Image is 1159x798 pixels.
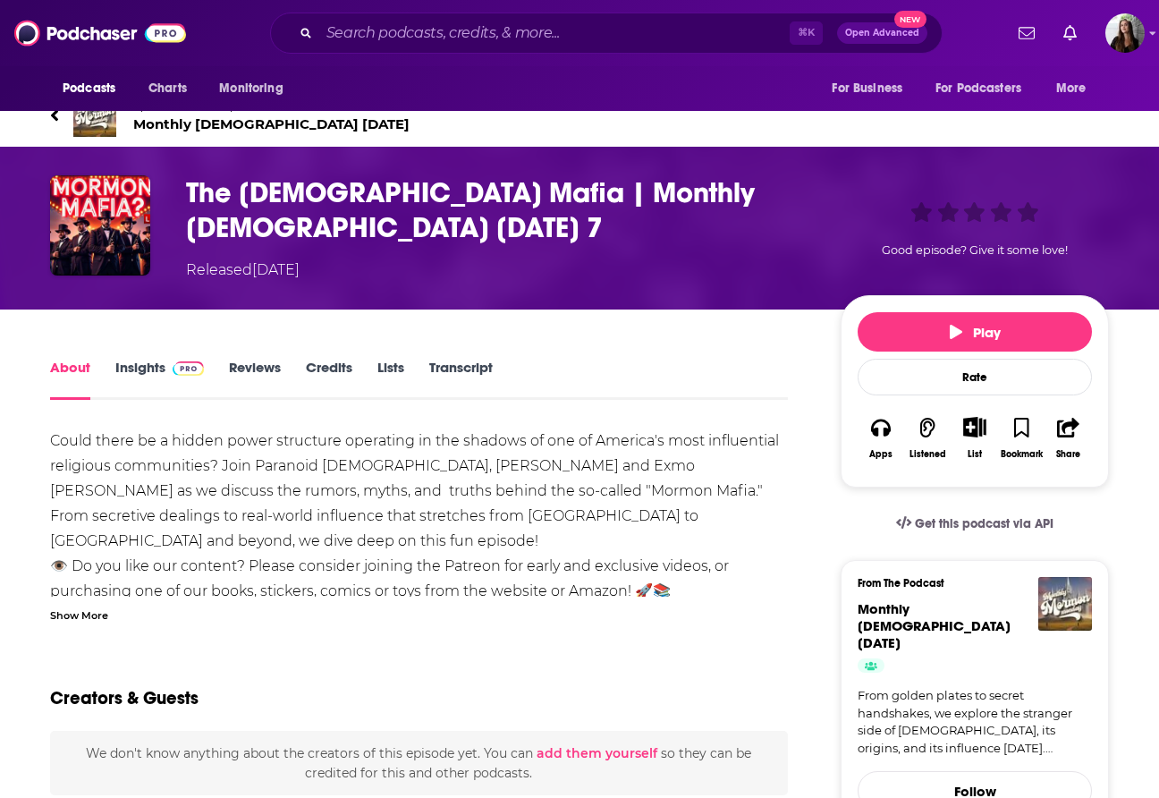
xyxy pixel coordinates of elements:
span: More [1056,76,1087,101]
div: Show More ButtonList [952,405,998,471]
div: Released [DATE] [186,259,300,281]
h2: Creators & Guests [50,687,199,709]
span: Play [950,324,1001,341]
button: add them yourself [537,746,657,760]
button: Listened [904,405,951,471]
span: Monthly [DEMOGRAPHIC_DATA] [DATE] [858,600,1011,651]
div: Bookmark [1001,449,1043,460]
div: Apps [869,449,893,460]
a: Transcript [429,359,493,400]
span: Good episode? Give it some love! [882,243,1068,257]
a: Charts [137,72,198,106]
div: List [968,448,982,460]
a: InsightsPodchaser Pro [115,359,204,400]
span: Charts [148,76,187,101]
span: Monitoring [219,76,283,101]
span: Podcasts [63,76,115,101]
button: Show profile menu [1105,13,1145,53]
a: Show notifications dropdown [1011,18,1042,48]
a: Show notifications dropdown [1056,18,1084,48]
button: open menu [819,72,925,106]
img: Podchaser - Follow, Share and Rate Podcasts [14,16,186,50]
button: open menu [924,72,1047,106]
span: For Podcasters [935,76,1021,101]
div: Search podcasts, credits, & more... [270,13,943,54]
button: Bookmark [998,405,1045,471]
a: Get this podcast via API [882,502,1068,546]
button: Apps [858,405,904,471]
img: User Profile [1105,13,1145,53]
input: Search podcasts, credits, & more... [319,19,790,47]
button: open menu [1044,72,1109,106]
button: open menu [207,72,306,106]
button: Play [858,312,1092,352]
a: Monthly Mormon Monday [858,600,1011,651]
span: Monthly [DEMOGRAPHIC_DATA] [DATE] [133,115,410,132]
div: Rate [858,359,1092,395]
span: Logged in as bnmartinn [1105,13,1145,53]
img: Monthly Mormon Monday [1038,577,1092,631]
span: Get this podcast via API [915,516,1053,531]
a: From golden plates to secret handshakes, we explore the stranger side of [DEMOGRAPHIC_DATA], its ... [858,687,1092,757]
button: Share [1045,405,1092,471]
span: For Business [832,76,902,101]
div: Listened [909,449,946,460]
img: The Mormon Mafia | Monthly Mormon Monday 7 [50,175,150,276]
a: Lists [377,359,404,400]
a: Credits [306,359,352,400]
span: We don't know anything about the creators of this episode yet . You can so they can be credited f... [86,745,751,781]
button: open menu [50,72,139,106]
h1: The Mormon Mafia | Monthly Mormon Monday 7 [186,175,812,245]
button: Show More Button [956,417,993,437]
a: About [50,359,90,400]
span: New [894,11,926,28]
span: Open Advanced [845,29,919,38]
img: Podchaser Pro [173,361,204,376]
span: ⌘ K [790,21,823,45]
img: Monthly Mormon Monday [73,94,116,137]
a: Monthly Mormon MondayEpisode from the podcastMonthly [DEMOGRAPHIC_DATA] [DATE] [50,94,579,137]
a: Reviews [229,359,281,400]
div: Share [1056,449,1080,460]
h3: From The Podcast [858,577,1078,590]
button: Open AdvancedNew [837,22,927,44]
